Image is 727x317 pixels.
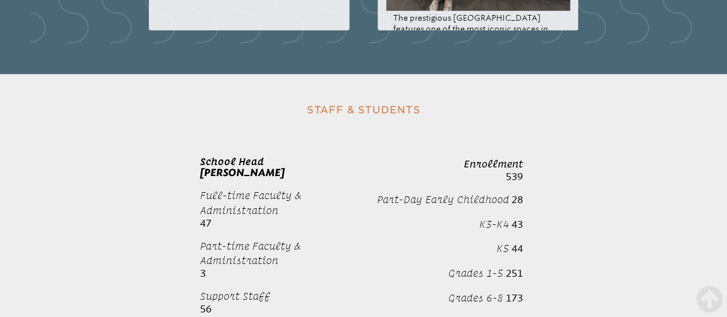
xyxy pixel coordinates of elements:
[506,268,523,279] b: 251
[377,194,509,205] span: Part-Day Early Childhood
[200,268,206,279] b: 3
[479,219,509,230] span: K3-K4
[511,243,523,254] b: 44
[506,171,523,182] span: 539
[497,243,509,254] span: K5
[200,190,301,216] span: Full-time Faculty & Administration
[448,292,503,303] span: Grades 6-8
[200,156,264,167] span: School Head
[506,292,523,304] b: 173
[393,13,563,79] p: The prestigious [GEOGRAPHIC_DATA] features one of the most iconic spaces in [GEOGRAPHIC_DATA][US_...
[200,240,301,266] span: Part-time Faculty & Administration
[511,194,523,205] b: 28
[511,219,523,230] b: 43
[130,100,597,120] h2: Staff & Students
[464,158,523,169] b: Enrollment
[200,303,211,315] b: 56
[200,291,270,301] span: Support Staff
[448,268,503,278] span: Grades 1-5
[200,217,211,229] b: 47
[200,167,284,178] span: [PERSON_NAME]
